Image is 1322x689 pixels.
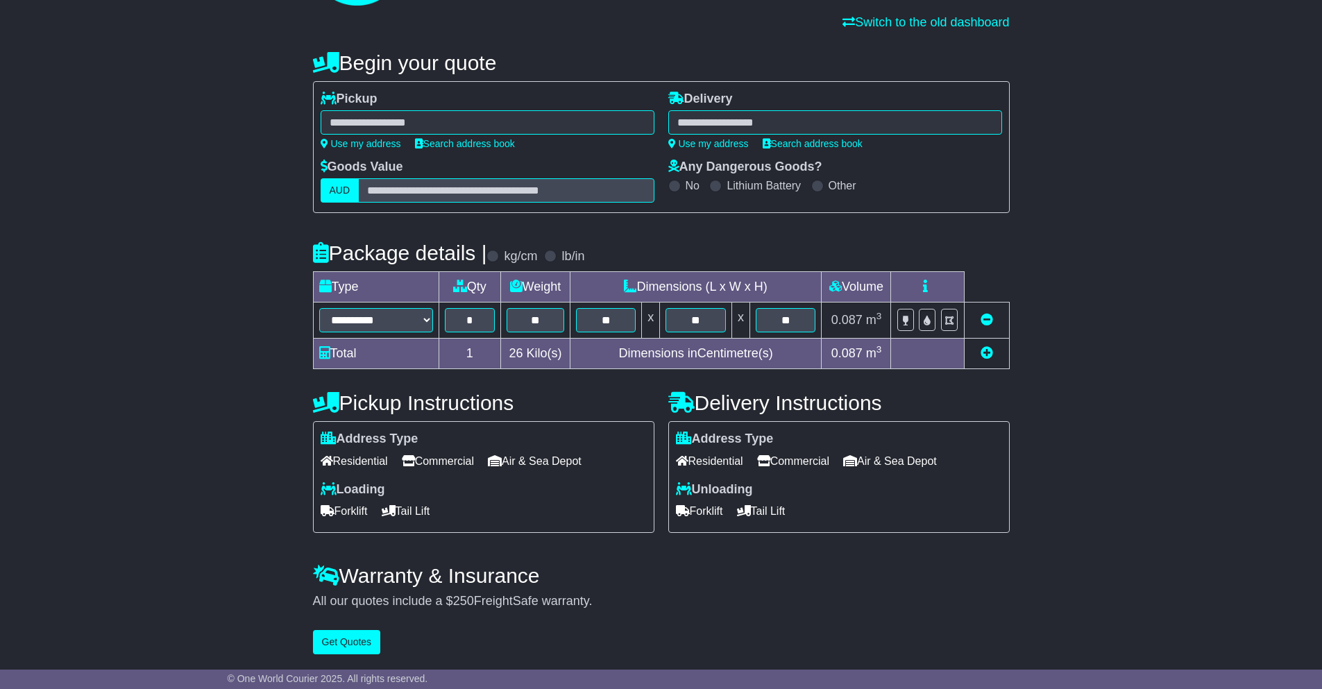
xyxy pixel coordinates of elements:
[488,450,582,472] span: Air & Sea Depot
[321,482,385,497] label: Loading
[981,313,993,327] a: Remove this item
[321,92,378,107] label: Pickup
[876,344,882,355] sup: 3
[321,178,359,203] label: AUD
[642,303,660,339] td: x
[866,346,882,360] span: m
[439,272,500,303] td: Qty
[981,346,993,360] a: Add new item
[313,630,381,654] button: Get Quotes
[876,311,882,321] sup: 3
[668,92,733,107] label: Delivery
[843,450,937,472] span: Air & Sea Depot
[402,450,474,472] span: Commercial
[822,272,891,303] td: Volume
[570,339,822,369] td: Dimensions in Centimetre(s)
[500,339,570,369] td: Kilo(s)
[321,432,418,447] label: Address Type
[313,241,487,264] h4: Package details |
[866,313,882,327] span: m
[757,450,829,472] span: Commercial
[382,500,430,522] span: Tail Lift
[453,594,474,608] span: 250
[321,138,401,149] a: Use my address
[842,15,1009,29] a: Switch to the old dashboard
[676,482,753,497] label: Unloading
[676,432,774,447] label: Address Type
[676,500,723,522] span: Forklift
[321,160,403,175] label: Goods Value
[313,272,439,303] td: Type
[313,391,654,414] h4: Pickup Instructions
[763,138,863,149] a: Search address book
[228,673,428,684] span: © One World Courier 2025. All rights reserved.
[561,249,584,264] label: lb/in
[415,138,515,149] a: Search address book
[313,594,1010,609] div: All our quotes include a $ FreightSafe warranty.
[313,339,439,369] td: Total
[668,160,822,175] label: Any Dangerous Goods?
[668,391,1010,414] h4: Delivery Instructions
[570,272,822,303] td: Dimensions (L x W x H)
[831,346,863,360] span: 0.087
[686,179,700,192] label: No
[321,450,388,472] span: Residential
[737,500,786,522] span: Tail Lift
[727,179,801,192] label: Lithium Battery
[829,179,856,192] label: Other
[509,346,523,360] span: 26
[731,303,749,339] td: x
[500,272,570,303] td: Weight
[668,138,749,149] a: Use my address
[321,500,368,522] span: Forklift
[439,339,500,369] td: 1
[313,51,1010,74] h4: Begin your quote
[504,249,537,264] label: kg/cm
[676,450,743,472] span: Residential
[831,313,863,327] span: 0.087
[313,564,1010,587] h4: Warranty & Insurance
